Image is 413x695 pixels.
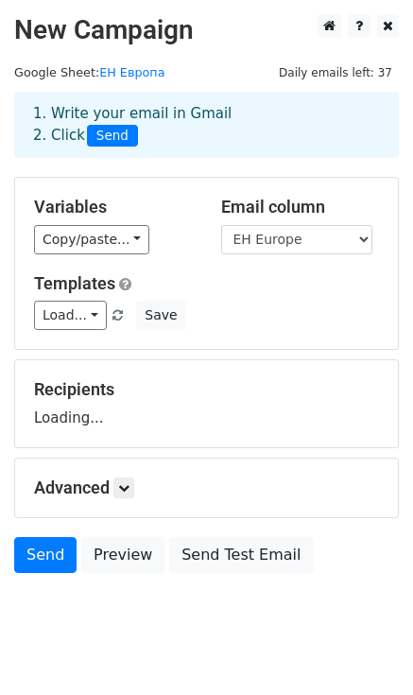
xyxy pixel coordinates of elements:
a: Load... [34,301,107,330]
div: Loading... [34,379,379,428]
a: Preview [81,537,164,573]
h5: Recipients [34,379,379,400]
h5: Email column [221,197,380,217]
small: Google Sheet: [14,65,164,79]
span: Send [87,125,138,148]
a: Send Test Email [169,537,313,573]
div: 1. Write your email in Gmail 2. Click [19,103,394,147]
span: Daily emails left: 37 [272,62,399,83]
a: EH Европа [99,65,164,79]
h2: New Campaign [14,14,399,46]
button: Save [136,301,185,330]
h5: Advanced [34,478,379,498]
a: Copy/paste... [34,225,149,254]
a: Daily emails left: 37 [272,65,399,79]
a: Send [14,537,77,573]
h5: Variables [34,197,193,217]
a: Templates [34,273,115,293]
